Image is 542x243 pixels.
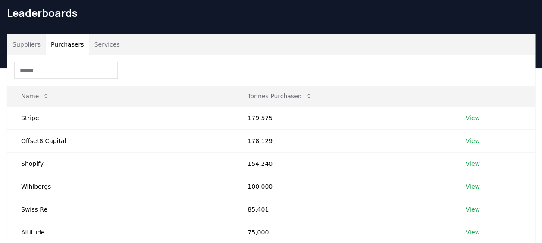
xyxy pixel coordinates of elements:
[466,137,480,145] a: View
[234,106,451,129] td: 179,575
[89,34,125,55] button: Services
[466,159,480,168] a: View
[7,198,234,221] td: Swiss Re
[466,114,480,122] a: View
[7,106,234,129] td: Stripe
[7,129,234,152] td: Offset8 Capital
[466,228,480,237] a: View
[7,175,234,198] td: Wihlborgs
[14,87,56,105] button: Name
[7,6,535,20] h1: Leaderboards
[466,205,480,214] a: View
[234,175,451,198] td: 100,000
[466,182,480,191] a: View
[7,34,46,55] button: Suppliers
[241,87,319,105] button: Tonnes Purchased
[234,198,451,221] td: 85,401
[234,152,451,175] td: 154,240
[234,129,451,152] td: 178,129
[46,34,89,55] button: Purchasers
[7,152,234,175] td: Shopify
